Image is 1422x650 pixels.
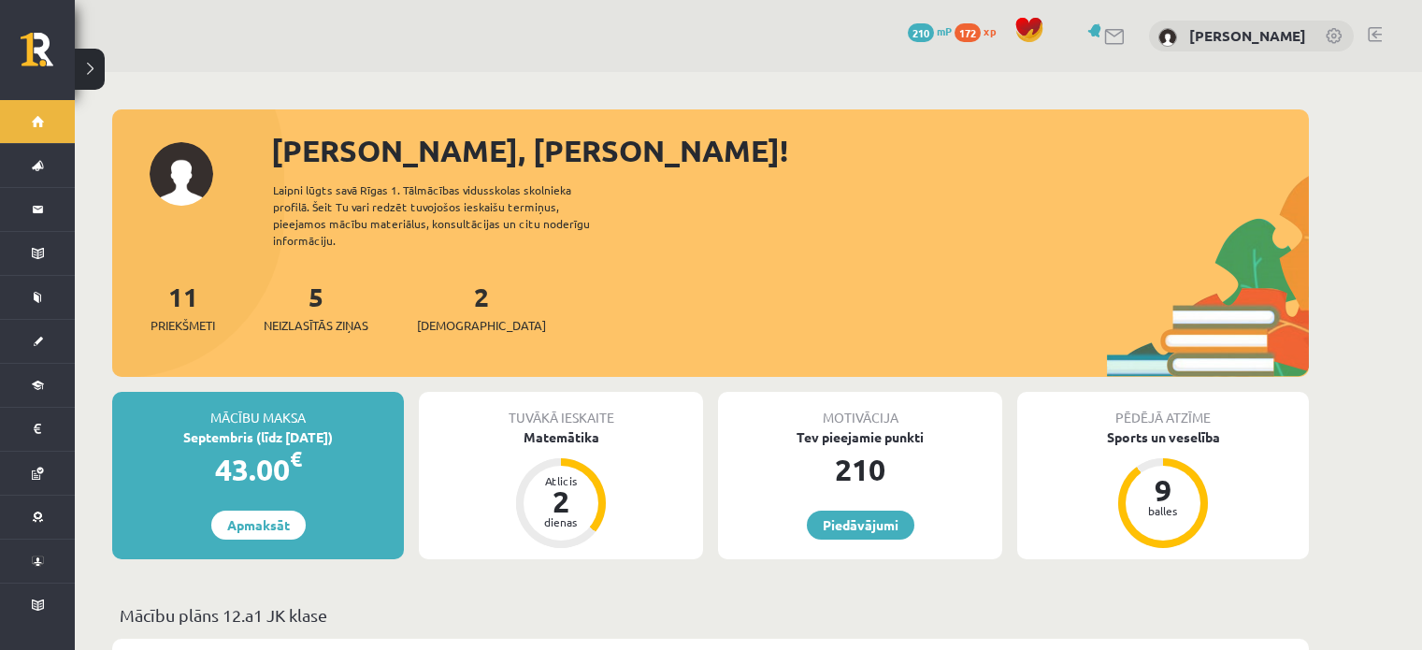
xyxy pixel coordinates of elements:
div: Laipni lūgts savā Rīgas 1. Tālmācības vidusskolas skolnieka profilā. Šeit Tu vari redzēt tuvojošo... [273,181,623,249]
a: 11Priekšmeti [151,280,215,335]
div: Motivācija [718,392,1002,427]
div: [PERSON_NAME], [PERSON_NAME]! [271,128,1309,173]
a: 172 xp [955,23,1005,38]
span: 172 [955,23,981,42]
div: dienas [533,516,589,527]
a: 2[DEMOGRAPHIC_DATA] [417,280,546,335]
a: Sports un veselība 9 balles [1017,427,1309,551]
div: balles [1135,505,1191,516]
div: Pēdējā atzīme [1017,392,1309,427]
div: Septembris (līdz [DATE]) [112,427,404,447]
span: [DEMOGRAPHIC_DATA] [417,316,546,335]
div: Matemātika [419,427,703,447]
a: [PERSON_NAME] [1189,26,1306,45]
a: Piedāvājumi [807,511,914,540]
span: 210 [908,23,934,42]
div: Mācību maksa [112,392,404,427]
a: Apmaksāt [211,511,306,540]
span: Neizlasītās ziņas [264,316,368,335]
div: 9 [1135,475,1191,505]
a: Rīgas 1. Tālmācības vidusskola [21,33,75,79]
div: Tev pieejamie punkti [718,427,1002,447]
a: 5Neizlasītās ziņas [264,280,368,335]
div: Sports un veselība [1017,427,1309,447]
span: mP [937,23,952,38]
a: 210 mP [908,23,952,38]
p: Mācību plāns 12.a1 JK klase [120,602,1301,628]
div: Tuvākā ieskaite [419,392,703,427]
div: 210 [718,447,1002,492]
span: Priekšmeti [151,316,215,335]
div: 43.00 [112,447,404,492]
img: Eva Evelīna Cabule [1158,28,1177,47]
span: xp [984,23,996,38]
a: Matemātika Atlicis 2 dienas [419,427,703,551]
div: Atlicis [533,475,589,486]
span: € [290,445,302,472]
div: 2 [533,486,589,516]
